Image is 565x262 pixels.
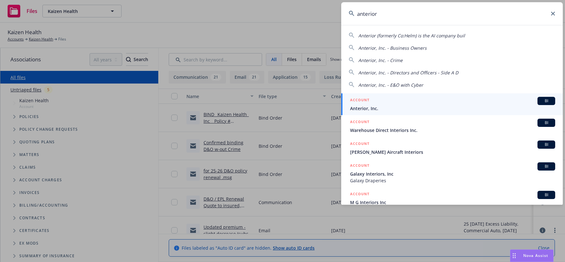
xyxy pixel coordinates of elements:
a: ACCOUNTBIWarehouse Direct Interiors Inc. [341,115,563,137]
a: ACCOUNTBI[PERSON_NAME] Aircraft Interiors [341,137,563,159]
span: Anterior, Inc. [350,105,555,112]
span: [PERSON_NAME] Aircraft Interiors [350,149,555,155]
span: M G Interiors Inc [350,199,555,206]
span: Warehouse Direct Interiors Inc. [350,127,555,134]
a: ACCOUNTBIGalaxy Interiors, IncGalaxy Draperies [341,159,563,187]
a: ACCOUNTBIM G Interiors Inc [341,187,563,209]
h5: ACCOUNT [350,97,369,104]
span: Anterior, Inc. - Business Owners [358,45,427,51]
span: BI [540,164,553,169]
span: BI [540,142,553,147]
h5: ACCOUNT [350,119,369,126]
span: Galaxy Draperies [350,177,555,184]
span: Galaxy Interiors, Inc [350,171,555,177]
span: BI [540,192,553,198]
input: Search... [341,2,563,25]
span: Anterior, Inc. - Directors and Officers - Side A D [358,70,458,76]
span: Anterior (formerly Co:Helm) is the AI company buil [358,33,465,39]
span: Nova Assist [523,253,548,258]
h5: ACCOUNT [350,140,369,148]
div: Drag to move [510,250,518,262]
span: BI [540,98,553,104]
span: BI [540,120,553,126]
h5: ACCOUNT [350,191,369,198]
span: Anterior, Inc. - E&O with Cyber [358,82,423,88]
h5: ACCOUNT [350,162,369,170]
span: Anterior, Inc. - Crime [358,57,403,63]
a: ACCOUNTBIAnterior, Inc. [341,93,563,115]
button: Nova Assist [510,249,554,262]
